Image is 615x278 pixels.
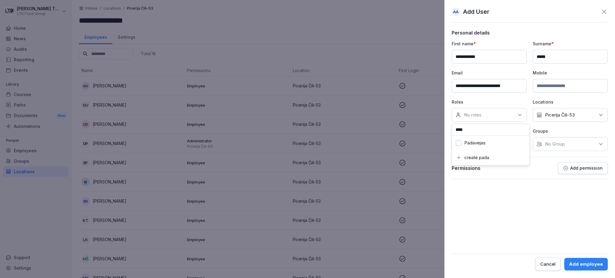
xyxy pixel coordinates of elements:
div: AA [452,8,460,16]
p: No Group [545,141,565,147]
div: Cancel [540,261,556,267]
p: Add permission [570,166,603,171]
p: Groups [533,128,608,134]
p: Locations [533,99,608,105]
label: Padavejas [464,140,486,146]
div: Add employee [569,261,603,267]
p: Permissions [452,165,480,171]
p: First name [452,41,527,47]
p: No roles [464,112,481,118]
div: create pada [456,155,526,161]
p: Email [452,70,527,76]
p: Picerija Čili-53 [545,112,575,118]
button: Cancel [535,258,561,271]
p: Add User [463,7,489,16]
button: Add employee [564,258,608,270]
button: Add permission [558,162,608,174]
p: Mobile [533,70,608,76]
p: Roles [452,99,527,105]
p: Personal details [452,30,608,36]
p: Surname [533,41,608,47]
